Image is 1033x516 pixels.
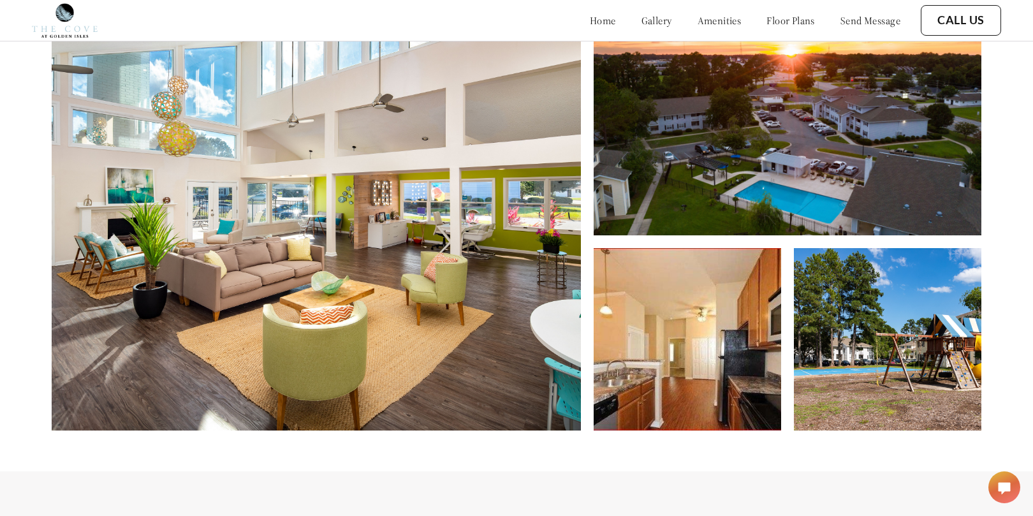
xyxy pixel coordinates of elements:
a: floor plans [766,14,815,27]
a: amenities [698,14,742,27]
img: cove_at_golden_isles_logo.png [32,3,98,38]
a: send message [840,14,900,27]
a: Call Us [937,13,985,27]
img: Kids Playground and Recreation Area [794,248,981,431]
button: Call Us [921,5,1001,36]
a: gallery [641,14,672,27]
a: home [590,14,616,27]
img: Kitchen with High Ceilings [594,248,781,431]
